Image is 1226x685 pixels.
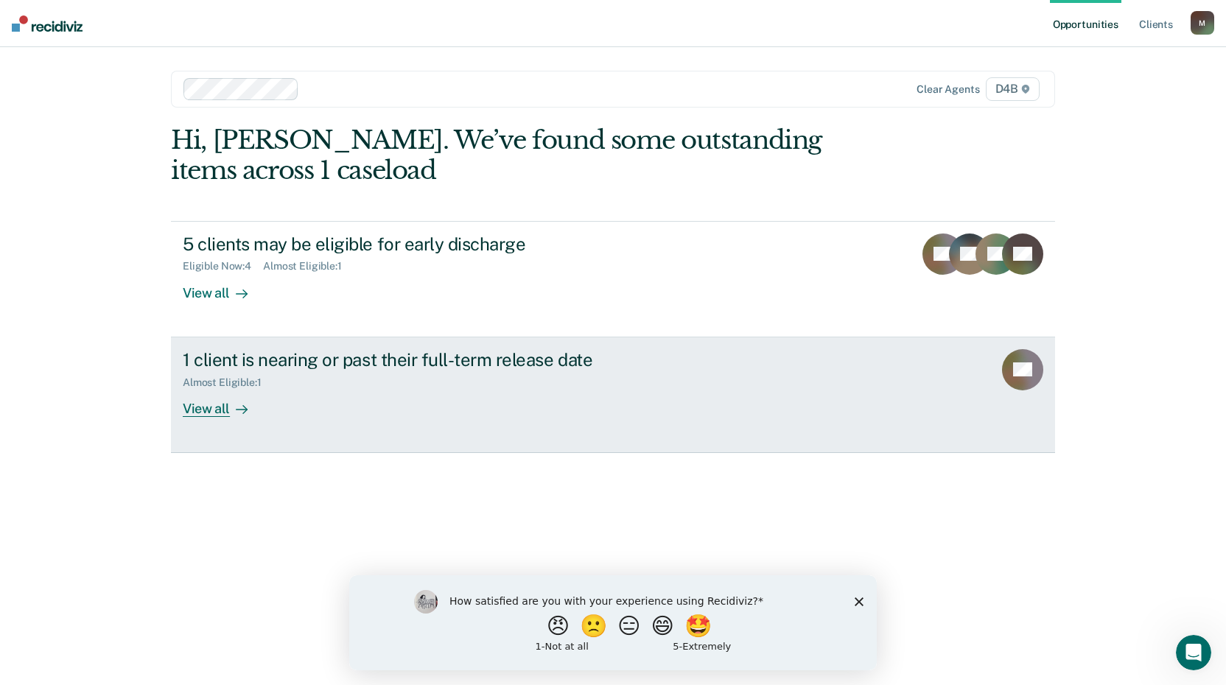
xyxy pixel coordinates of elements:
[12,15,83,32] img: Recidiviz
[917,83,979,96] div: Clear agents
[183,233,700,255] div: 5 clients may be eligible for early discharge
[171,125,878,186] div: Hi, [PERSON_NAME]. We’ve found some outstanding items across 1 caseload
[1191,11,1214,35] button: M
[183,349,700,370] div: 1 client is nearing or past their full-term release date
[349,575,877,670] iframe: Survey by Kim from Recidiviz
[183,388,265,417] div: View all
[171,221,1055,337] a: 5 clients may be eligible for early dischargeEligible Now:4Almost Eligible:1View all
[183,376,273,389] div: Almost Eligible : 1
[183,260,263,273] div: Eligible Now : 4
[171,337,1055,453] a: 1 client is nearing or past their full-term release dateAlmost Eligible:1View all
[183,273,265,301] div: View all
[1176,635,1211,670] iframe: Intercom live chat
[263,260,354,273] div: Almost Eligible : 1
[986,77,1040,101] span: D4B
